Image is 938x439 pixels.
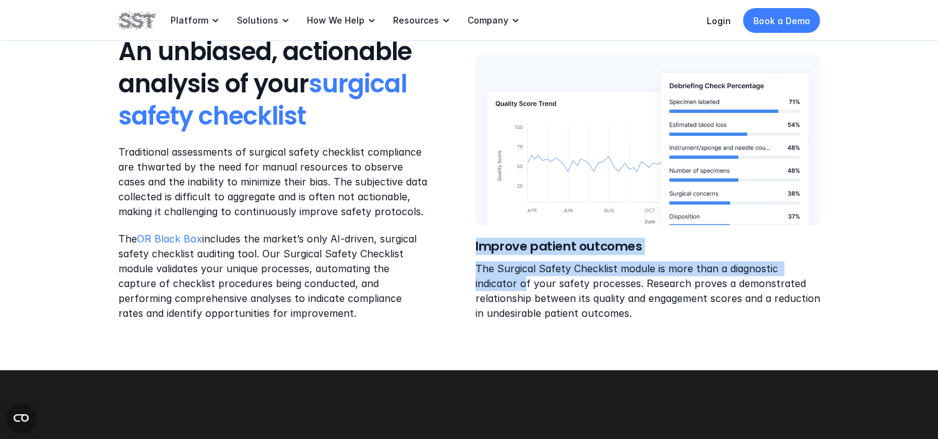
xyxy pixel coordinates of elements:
a: Book a Demo [743,8,820,33]
h6: Improve patient outcomes [476,237,820,255]
p: Resources [393,15,439,26]
h3: An unbiased, actionable analysis of your [118,35,428,132]
p: How We Help [307,15,365,26]
p: Solutions [237,15,278,26]
p: Platform [170,15,208,26]
button: Open CMP widget [6,403,36,433]
p: The includes the market’s only AI-driven, surgical safety checklist auditing tool. Our Surgical S... [118,231,428,321]
p: The Surgical Safety Checklist module is more than a diagnostic indicator of your safety processes... [476,261,820,321]
img: SST logo [118,10,156,31]
span: surgical safety checklist [118,66,412,133]
p: Book a Demo [753,14,810,27]
a: OR Black Box [137,233,202,245]
a: Login [707,16,731,26]
img: Surgical Safety Checklist UI [476,55,820,225]
p: Company [467,15,508,26]
p: Traditional assessments of surgical safety checklist compliance are thwarted by the need for manu... [118,144,428,219]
